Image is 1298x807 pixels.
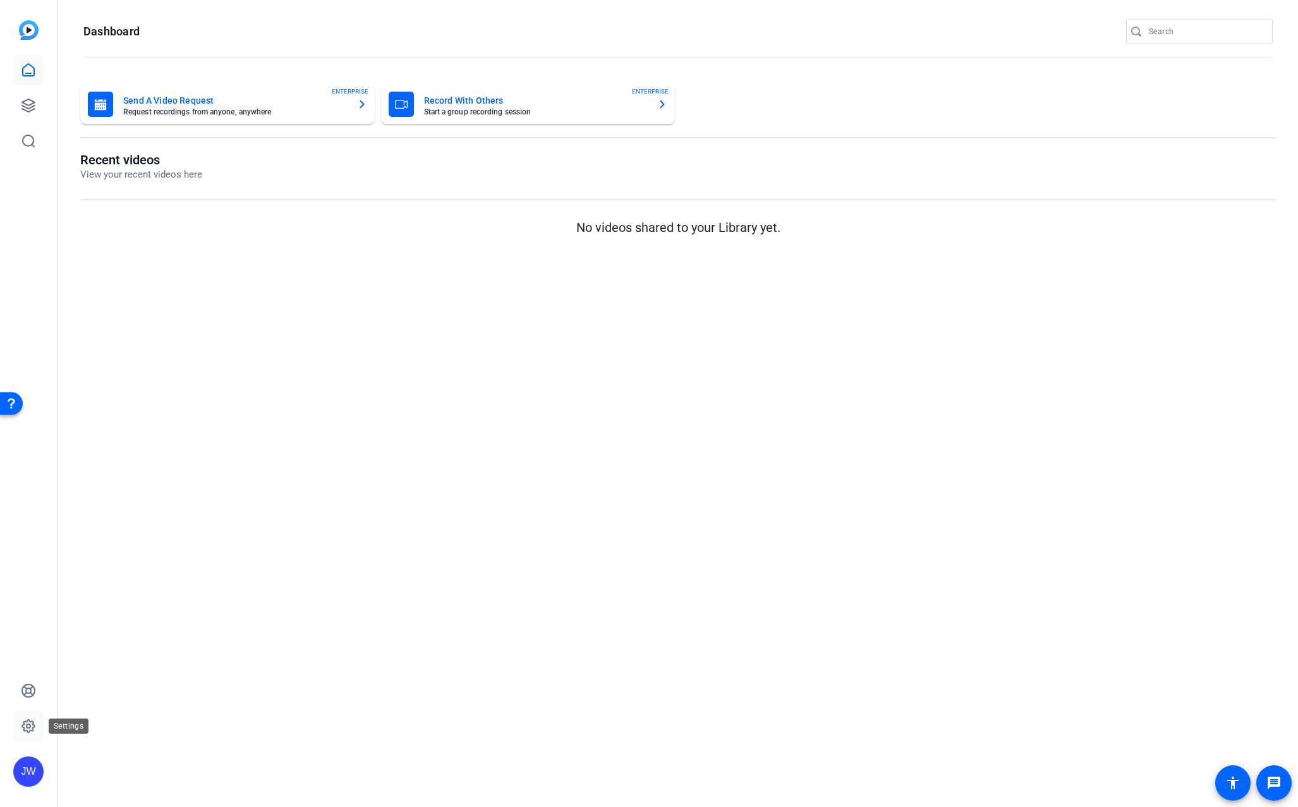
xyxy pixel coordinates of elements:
mat-card-subtitle: Start a group recording session [424,108,648,116]
mat-card-title: Send A Video Request [123,93,347,108]
button: Send A Video RequestRequest recordings from anyone, anywhereENTERPRISE [80,84,375,124]
h1: Dashboard [83,24,140,39]
span: ENTERPRISE [632,87,669,96]
span: ENTERPRISE [332,87,368,96]
mat-icon: message [1266,775,1282,791]
mat-card-title: Record With Others [424,93,648,108]
p: No videos shared to your Library yet. [80,218,1276,237]
mat-card-subtitle: Request recordings from anyone, anywhere [123,108,347,116]
div: JW [13,756,44,787]
p: View your recent videos here [80,167,202,182]
button: Record With OthersStart a group recording sessionENTERPRISE [381,84,676,124]
h1: Recent videos [80,152,202,167]
img: blue-gradient.svg [19,20,39,40]
mat-icon: accessibility [1225,775,1240,791]
input: Search [1149,24,1263,39]
div: Settings [49,719,88,734]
